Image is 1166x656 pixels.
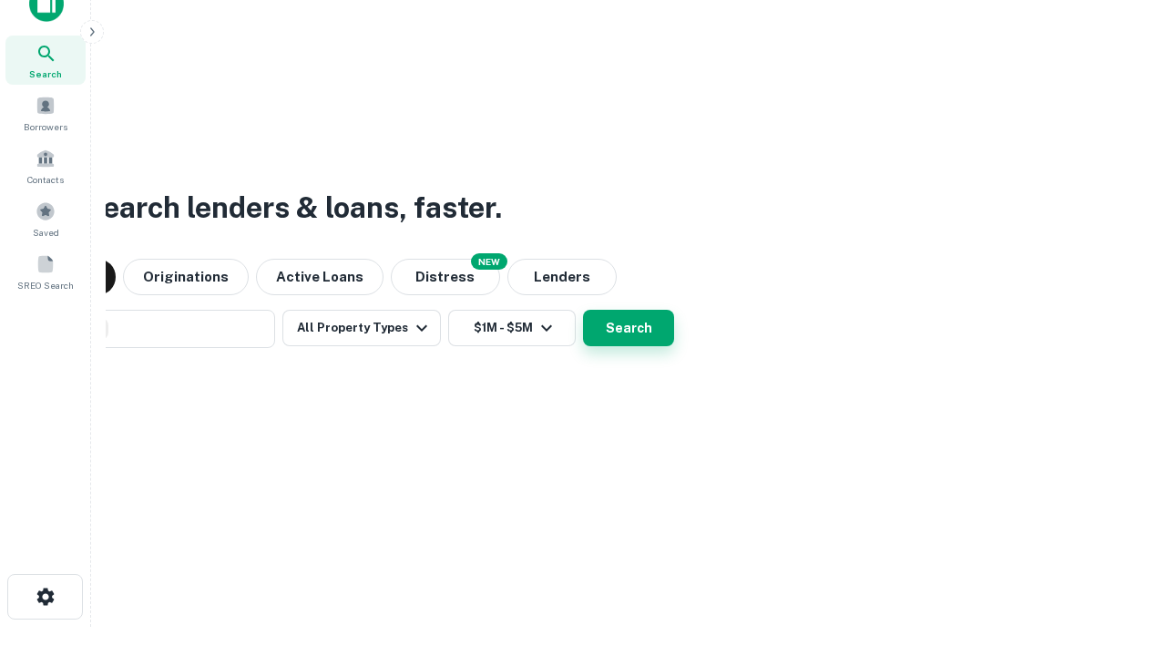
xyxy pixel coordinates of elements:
button: Search [583,310,674,346]
button: All Property Types [282,310,441,346]
span: SREO Search [17,278,74,292]
a: Saved [5,194,86,243]
h3: Search lenders & loans, faster. [83,186,502,230]
span: Saved [33,225,59,240]
a: Search [5,36,86,85]
div: NEW [471,253,507,270]
iframe: Chat Widget [1075,510,1166,598]
span: Search [29,67,62,81]
button: Lenders [507,259,617,295]
button: Originations [123,259,249,295]
a: SREO Search [5,247,86,296]
button: Search distressed loans with lien and other non-mortgage details. [391,259,500,295]
span: Borrowers [24,119,67,134]
span: Contacts [27,172,64,187]
button: Active Loans [256,259,384,295]
a: Contacts [5,141,86,190]
a: Borrowers [5,88,86,138]
button: $1M - $5M [448,310,576,346]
